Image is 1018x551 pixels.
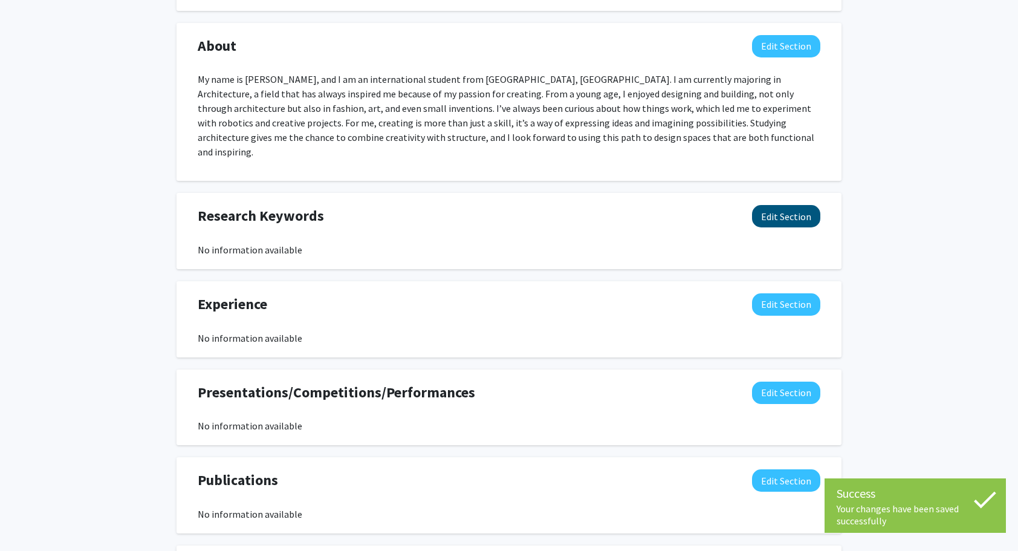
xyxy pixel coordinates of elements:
[198,507,820,521] div: No information available
[9,497,51,542] iframe: Chat
[198,331,820,345] div: No information available
[837,503,994,527] div: Your changes have been saved successfully
[198,469,278,491] span: Publications
[198,35,236,57] span: About
[198,72,820,159] p: My name is [PERSON_NAME], and I am an international student from [GEOGRAPHIC_DATA], [GEOGRAPHIC_D...
[752,382,820,404] button: Edit Presentations/Competitions/Performances
[752,35,820,57] button: Edit About
[198,205,324,227] span: Research Keywords
[752,205,820,227] button: Edit Research Keywords
[198,419,820,433] div: No information available
[752,293,820,316] button: Edit Experience
[198,293,267,315] span: Experience
[752,469,820,492] button: Edit Publications
[198,382,475,403] span: Presentations/Competitions/Performances
[198,243,820,257] div: No information available
[837,484,994,503] div: Success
